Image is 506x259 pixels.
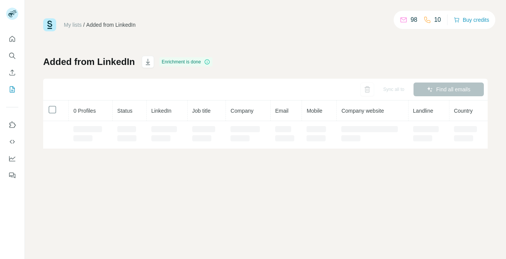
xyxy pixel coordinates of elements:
[6,135,18,149] button: Use Surfe API
[454,108,473,114] span: Country
[6,49,18,63] button: Search
[192,108,211,114] span: Job title
[6,32,18,46] button: Quick start
[6,66,18,79] button: Enrich CSV
[117,108,133,114] span: Status
[275,108,289,114] span: Email
[43,56,135,68] h1: Added from LinkedIn
[86,21,136,29] div: Added from LinkedIn
[410,15,417,24] p: 98
[434,15,441,24] p: 10
[151,108,172,114] span: LinkedIn
[307,108,322,114] span: Mobile
[64,22,82,28] a: My lists
[6,83,18,96] button: My lists
[454,15,489,25] button: Buy credits
[341,108,384,114] span: Company website
[6,168,18,182] button: Feedback
[6,118,18,132] button: Use Surfe on LinkedIn
[73,108,96,114] span: 0 Profiles
[43,18,56,31] img: Surfe Logo
[230,108,253,114] span: Company
[413,108,433,114] span: Landline
[83,21,85,29] li: /
[159,57,212,66] div: Enrichment is done
[6,152,18,165] button: Dashboard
